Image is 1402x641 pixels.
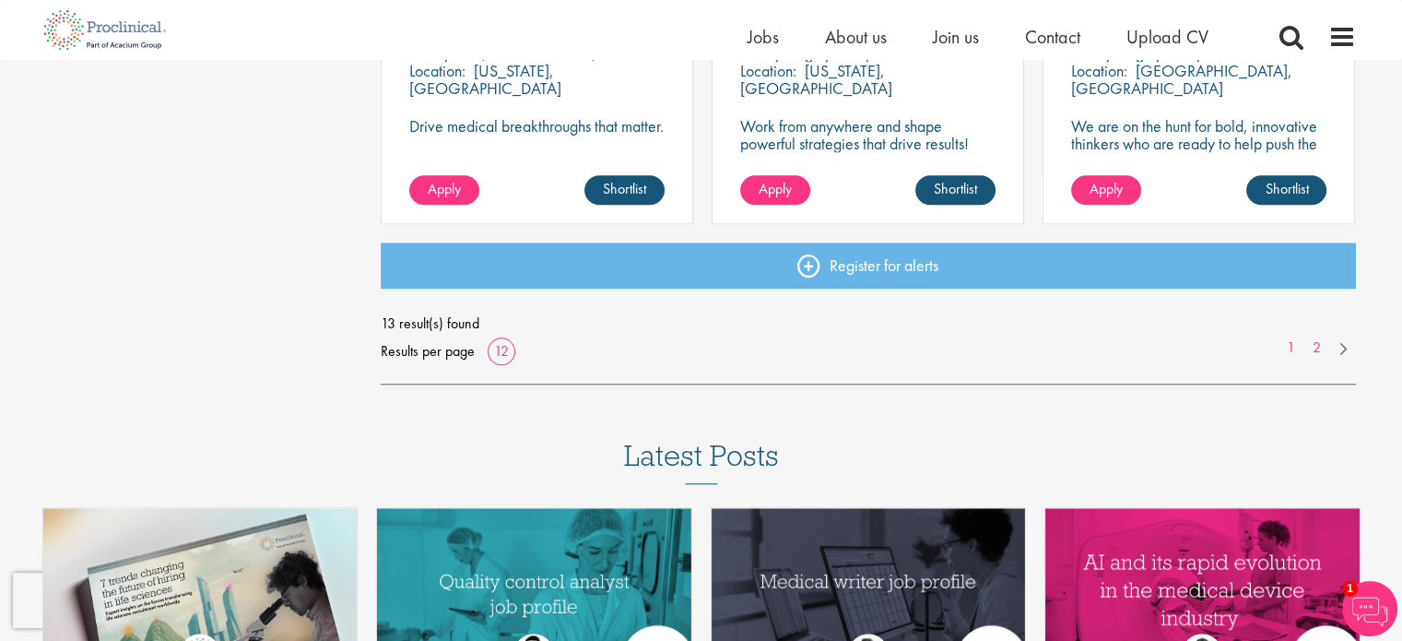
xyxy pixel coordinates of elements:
span: Apply [1090,179,1123,198]
a: Shortlist [915,175,996,205]
span: Location: [740,60,796,81]
img: Chatbot [1342,581,1397,636]
a: Apply [409,175,479,205]
p: Work from anywhere and shape powerful strategies that drive results! Enjoy the freedom of remote ... [740,117,996,187]
a: 1 [1278,338,1304,359]
a: Jobs [748,25,779,49]
span: Results per page [381,338,475,365]
a: 2 [1303,338,1330,359]
a: Register for alerts [381,243,1356,289]
span: Apply [759,179,792,198]
a: 12 [488,341,515,361]
a: Join us [933,25,979,49]
p: [US_STATE], [GEOGRAPHIC_DATA] [409,60,561,99]
span: 1 [1342,581,1358,597]
a: Apply [1071,175,1141,205]
p: [GEOGRAPHIC_DATA], [GEOGRAPHIC_DATA] [1071,60,1292,99]
a: Upload CV [1126,25,1208,49]
span: 13 result(s) found [381,310,1356,338]
a: Apply [740,175,810,205]
h3: Latest Posts [624,440,779,484]
a: Contact [1025,25,1080,49]
span: Location: [409,60,465,81]
p: Drive medical breakthroughs that matter. [409,117,665,135]
a: About us [825,25,887,49]
iframe: reCAPTCHA [13,573,249,628]
span: Apply [428,179,461,198]
a: Shortlist [584,175,665,205]
p: [US_STATE], [GEOGRAPHIC_DATA] [740,60,892,99]
a: Shortlist [1246,175,1326,205]
p: We are on the hunt for bold, innovative thinkers who are ready to help push the boundaries of sci... [1071,117,1326,187]
span: Location: [1071,60,1127,81]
